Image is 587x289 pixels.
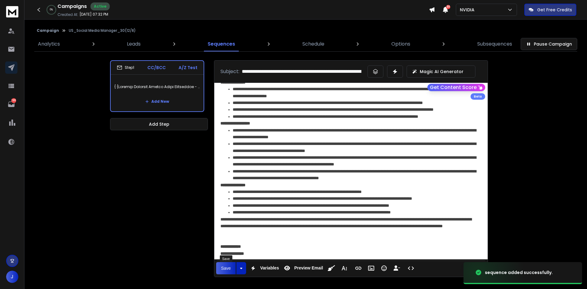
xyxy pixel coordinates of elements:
[216,262,236,274] button: Save
[114,78,200,95] p: { {Loremip Dolorsit Ametco Adipi Elitseddoe - Tempor Incid Utlabor et DOLORE}| {Magna Aliquaenim ...
[477,40,512,48] p: Subsequences
[353,262,364,274] button: Insert Link (Ctrl+K)
[524,4,576,16] button: Get Free Credits
[34,37,64,51] a: Analytics
[57,12,78,17] p: Created At:
[378,262,390,274] button: Emoticons
[259,265,280,271] span: Variables
[11,98,16,103] p: 199
[117,65,134,70] div: Step 1
[338,262,350,274] button: More Text
[460,7,477,13] p: NVIDIA
[391,40,410,48] p: Options
[388,37,414,51] a: Options
[420,69,463,75] p: Magic AI Generator
[6,271,18,283] button: J
[537,7,572,13] p: Get Free Credits
[5,98,17,110] a: 199
[179,65,198,71] p: A/Z Test
[326,262,337,274] button: Clean HTML
[6,6,18,17] img: logo
[299,37,328,51] a: Schedule
[147,65,166,71] p: CC/BCC
[471,93,485,100] div: Beta
[365,262,377,274] button: Insert Image (Ctrl+P)
[69,28,136,33] p: US_Social Media Manager_30(12/8)
[204,37,239,51] a: Sequences
[220,68,239,75] p: Subject:
[208,40,235,48] p: Sequences
[50,8,53,12] p: 0 %
[446,5,450,9] span: 50
[38,40,60,48] p: Analytics
[281,262,324,274] button: Preview Email
[127,40,141,48] p: Leads
[247,262,280,274] button: Variables
[220,255,232,262] div: Save
[123,37,144,51] a: Leads
[407,65,475,78] button: Magic AI Generator
[485,269,553,276] div: sequence added successfully.
[427,84,485,91] button: Get Content Score
[474,37,516,51] a: Subsequences
[57,3,87,10] h1: Campaigns
[110,118,208,130] button: Add Step
[521,38,577,50] button: Pause Campaign
[79,12,108,17] p: [DATE] 07:32 PM
[293,265,324,271] span: Preview Email
[302,40,324,48] p: Schedule
[90,2,110,10] div: Active
[37,28,59,33] button: Campaign
[140,95,174,108] button: Add New
[405,262,417,274] button: Code View
[110,60,204,112] li: Step1CC/BCCA/Z Test{ {Loremip Dolorsit Ametco Adipi Elitseddoe - Tempor Incid Utlabor et DOLORE}|...
[391,262,403,274] button: Insert Unsubscribe Link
